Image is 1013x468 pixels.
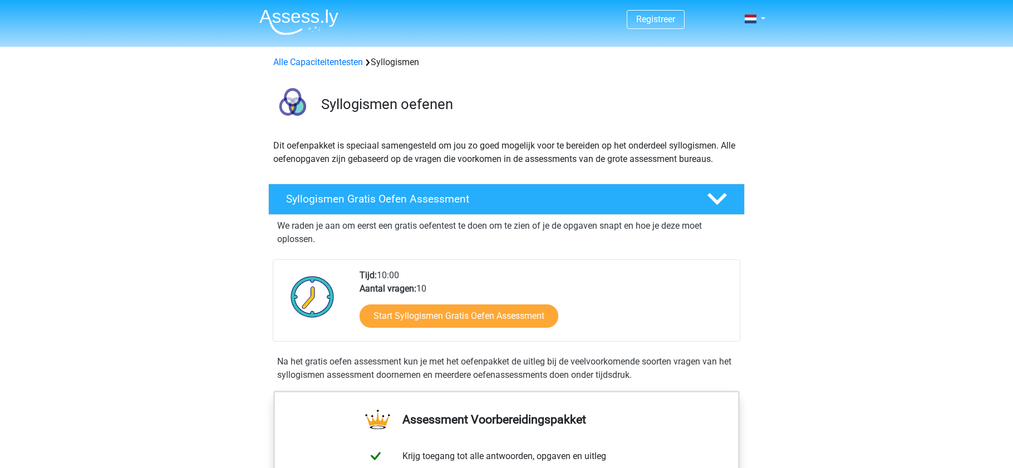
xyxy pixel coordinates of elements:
a: Syllogismen Gratis Oefen Assessment [264,184,749,215]
div: 10:00 10 [351,269,739,341]
b: Aantal vragen: [360,283,416,294]
a: Registreer [636,14,675,24]
img: syllogismen [269,82,316,130]
p: Dit oefenpakket is speciaal samengesteld om jou zo goed mogelijk voor te bereiden op het onderdee... [273,139,740,166]
a: Start Syllogismen Gratis Oefen Assessment [360,304,558,328]
h4: Syllogismen Gratis Oefen Assessment [286,193,689,205]
img: Klok [284,269,341,324]
a: Alle Capaciteitentesten [273,57,363,67]
div: Na het gratis oefen assessment kun je met het oefenpakket de uitleg bij de veelvoorkomende soorte... [273,355,740,382]
h3: Syllogismen oefenen [321,96,736,113]
p: We raden je aan om eerst een gratis oefentest te doen om te zien of je de opgaven snapt en hoe je... [277,219,736,246]
b: Tijd: [360,270,377,280]
img: Assessly [259,9,338,35]
div: Syllogismen [269,56,744,69]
